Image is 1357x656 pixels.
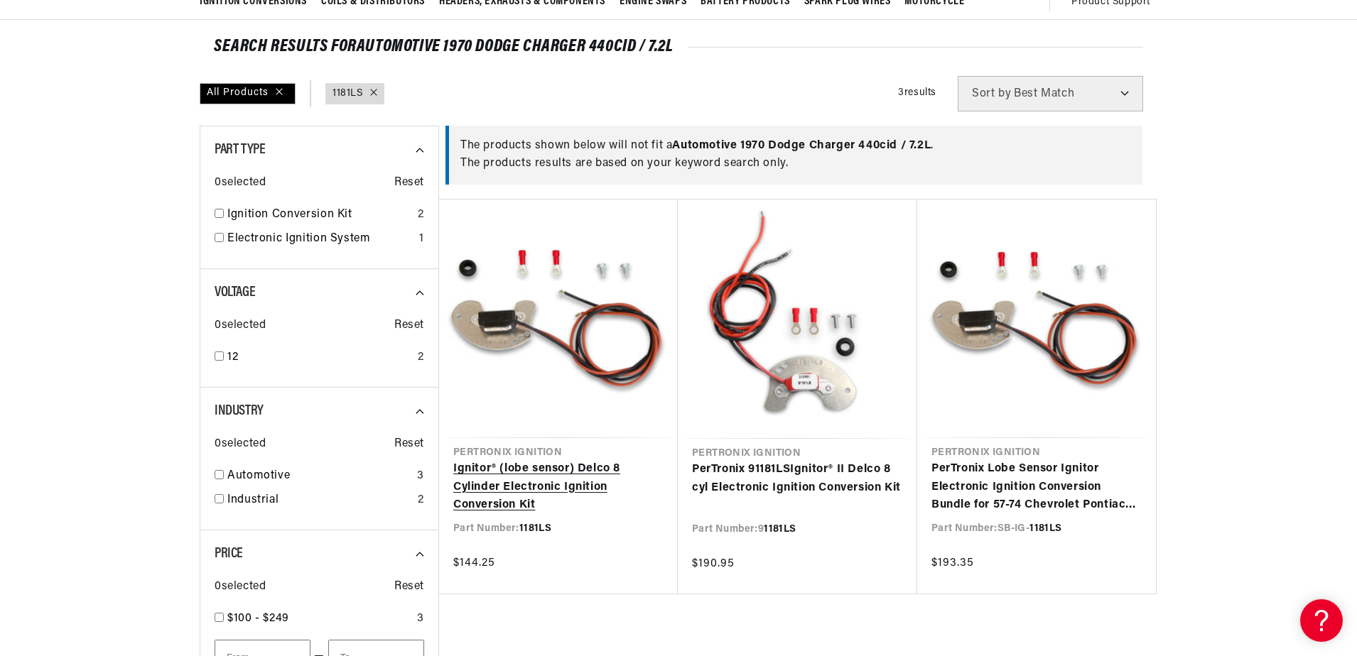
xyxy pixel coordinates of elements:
a: PerTronix 91181LSIgnitor® II Delco 8 cyl Electronic Ignition Conversion Kit [692,461,903,497]
a: PerTronix Lobe Sensor Ignitor Electronic Ignition Conversion Bundle for 57-74 Chevrolet Pontiac O... [931,460,1142,515]
span: 0 selected [215,174,266,192]
a: Ignition Conversion Kit [227,206,412,224]
span: 0 selected [215,435,266,454]
div: 3 [417,610,424,628]
a: Industrial [227,491,412,510]
div: The products shown below will not fit a . The products results are based on your keyword search o... [460,137,1131,173]
a: 12 [227,349,412,367]
div: 3 [417,467,424,486]
a: Automotive [227,467,411,486]
span: 0 selected [215,317,266,335]
span: Automotive 1970 Dodge Charger 440cid / 7.2L [672,140,931,151]
span: Reset [394,317,424,335]
select: Sort by [958,76,1143,111]
span: Price [215,547,243,561]
div: 2 [418,349,424,367]
div: 1 [419,230,424,248]
span: 3 results [898,87,936,98]
span: Part Type [215,143,265,157]
span: Sort by [972,88,1011,99]
div: All Products [200,83,296,104]
a: Electronic Ignition System [227,230,413,248]
span: Reset [394,578,424,596]
span: Industry [215,404,264,418]
span: 0 selected [215,578,266,596]
span: $100 - $249 [227,613,289,624]
a: Ignitor® (lobe sensor) Delco 8 Cylinder Electronic Ignition Conversion Kit [453,460,664,515]
a: 1181LS [333,86,363,102]
span: Reset [394,174,424,192]
div: 2 [418,206,424,224]
span: Reset [394,435,424,454]
div: SEARCH RESULTS FOR Automotive 1970 Dodge Charger 440cid / 7.2L [214,40,1143,54]
div: 2 [418,491,424,510]
span: Voltage [215,285,255,300]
